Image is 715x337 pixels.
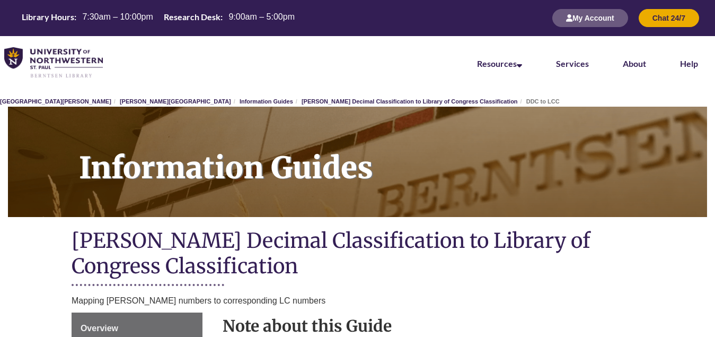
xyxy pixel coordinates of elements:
[518,97,560,107] li: DDC to LCC
[72,228,643,281] h1: [PERSON_NAME] Decimal Classification to Library of Congress Classification
[552,9,628,27] button: My Account
[81,324,118,333] span: Overview
[228,12,295,21] span: 9:00am – 5:00pm
[240,98,293,105] a: Information Guides
[639,9,699,27] button: Chat 24/7
[8,107,707,217] a: Information Guides
[477,58,522,68] a: Resources
[72,296,325,305] span: Mapping [PERSON_NAME] numbers to corresponding LC numbers
[160,11,224,23] th: Research Desk:
[17,11,299,25] a: Hours Today
[552,13,628,22] a: My Account
[17,11,299,24] table: Hours Today
[120,98,231,105] a: [PERSON_NAME][GEOGRAPHIC_DATA]
[82,12,153,21] span: 7:30am – 10:00pm
[556,58,589,68] a: Services
[4,47,103,79] img: UNWSP Library Logo
[680,58,698,68] a: Help
[17,11,78,23] th: Library Hours:
[302,98,518,105] a: [PERSON_NAME] Decimal Classification to Library of Congress Classification
[67,107,707,203] h1: Information Guides
[639,13,699,22] a: Chat 24/7
[623,58,646,68] a: About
